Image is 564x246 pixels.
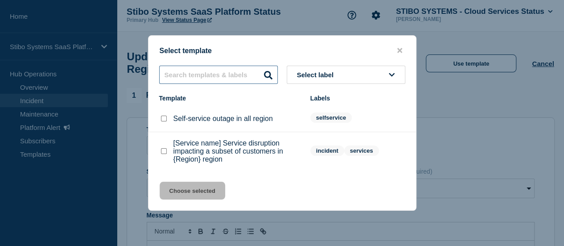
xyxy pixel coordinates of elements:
span: services [344,146,379,156]
span: Select label [297,71,338,79]
input: [Service name] Service disruption impacting a subset of customers in {Region} region checkbox [161,148,167,154]
button: close button [395,46,405,55]
p: [Service name] Service disruption impacting a subset of customers in {Region} region [173,139,301,163]
button: Select label [287,66,405,84]
span: incident [310,146,344,156]
button: Choose selected [160,182,225,200]
div: Template [159,95,301,102]
p: Self-service outage in all region [173,115,273,123]
div: Labels [310,95,405,102]
input: Search templates & labels [159,66,278,84]
input: Self-service outage in all region checkbox [161,116,167,121]
span: selfservice [310,113,352,123]
div: Select template [148,46,416,55]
